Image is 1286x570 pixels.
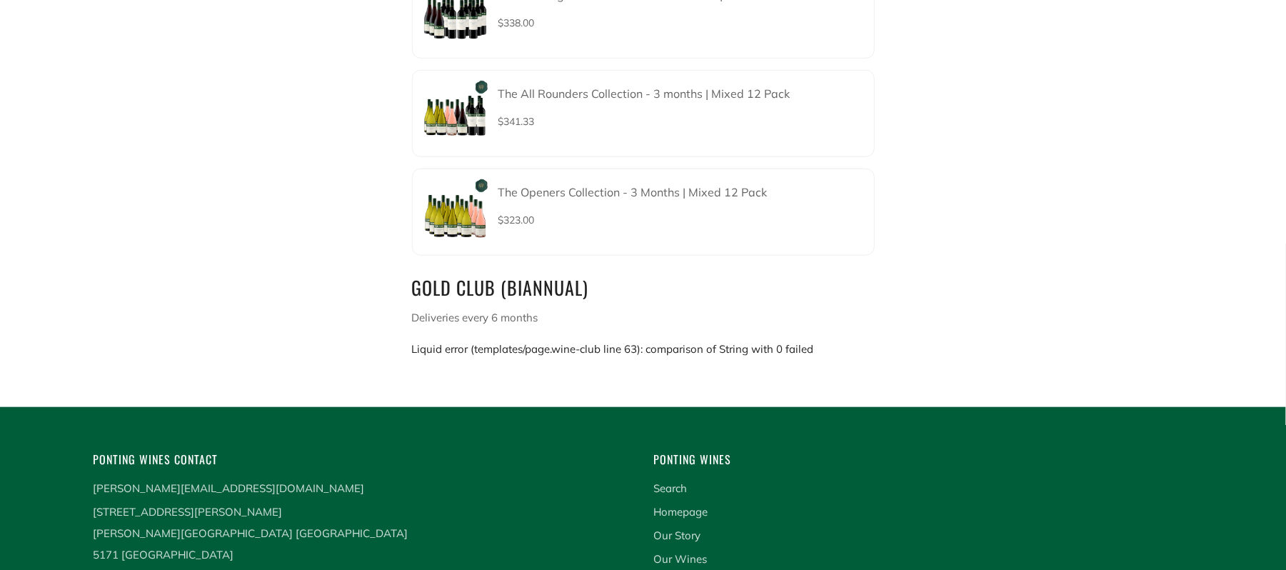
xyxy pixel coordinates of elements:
h2: GOLD CLUB (BIANNUAL) [412,273,875,303]
div: Liquid error (templates/page.wine-club line 63): comparison of String with 0 failed [412,273,875,360]
p: [STREET_ADDRESS][PERSON_NAME] [PERSON_NAME][GEOGRAPHIC_DATA] [GEOGRAPHIC_DATA] 5171 [GEOGRAPHIC_D... [94,501,633,566]
a: The Openers Collection - 3 Months | Mixed 12 Pack The Openers Collection - 3 Months | Mixed 12 Pa... [412,169,875,256]
p: Deliveries every 6 months [412,307,875,329]
h4: Ponting Wines Contact [94,450,633,469]
a: Our Story [654,529,701,542]
a: Our Wines [654,552,708,566]
img: The All Rounders Collection - 3 months | Mixed 12 Pack [421,79,490,148]
p: $341.33 [498,111,865,131]
a: The All Rounders Collection - 3 months | Mixed 12 Pack The All Rounders Collection - 3 months | M... [412,70,875,157]
p: The Openers Collection - 3 Months | Mixed 12 Pack [498,185,865,200]
p: $338.00 [498,13,865,33]
a: [PERSON_NAME][EMAIL_ADDRESS][DOMAIN_NAME] [94,481,365,495]
h4: Ponting Wines [654,450,1193,469]
a: Homepage [654,505,708,519]
a: Search [654,481,688,495]
img: The Openers Collection - 3 Months | Mixed 12 Pack [421,178,490,246]
p: The All Rounders Collection - 3 months | Mixed 12 Pack [498,86,865,101]
p: $323.00 [498,210,865,230]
